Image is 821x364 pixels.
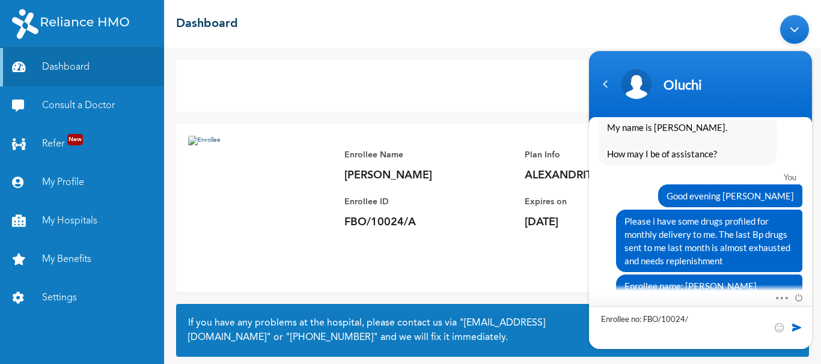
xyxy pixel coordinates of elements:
iframe: SalesIQ Chatwindow [583,9,818,355]
p: Plan Info [525,148,693,162]
p: [PERSON_NAME] [344,168,513,183]
img: RelianceHMO's Logo [12,9,129,39]
h2: If you have any problems at the hospital, please contact us via or and we will fix it immediately. [188,316,797,345]
h2: Dashboard [176,15,238,33]
p: FBO/10024/A [344,215,513,229]
a: "[PHONE_NUMBER]" [285,333,378,342]
p: Enrollee ID [344,195,513,209]
p: [DATE] [525,215,693,229]
p: ALEXANDRITE FAMILY [525,168,693,183]
p: Expires on [525,195,693,209]
span: New [67,134,83,145]
img: Enrollee [188,136,332,280]
p: Enrollee Name [344,148,513,162]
